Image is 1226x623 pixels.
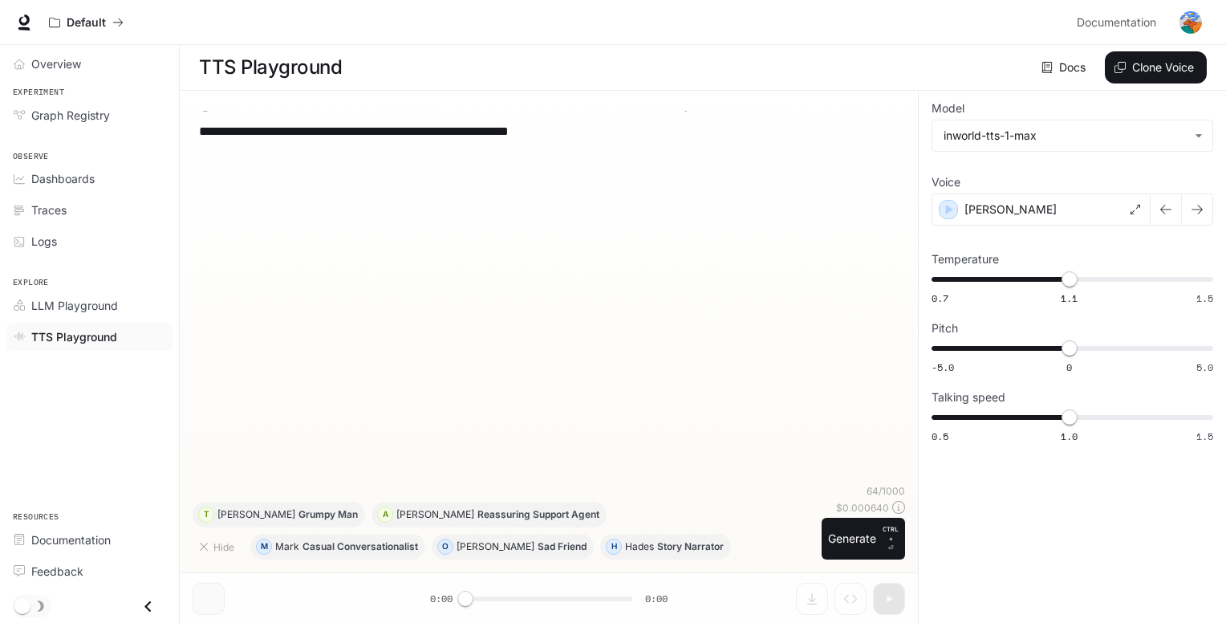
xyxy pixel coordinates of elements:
button: T[PERSON_NAME]Grumpy Man [193,502,365,527]
span: 1.5 [1196,430,1213,443]
a: Documentation [6,526,173,554]
a: Overview [6,50,173,78]
span: Feedback [31,563,83,580]
p: Hades [625,542,654,552]
button: Clone Voice [1105,51,1207,83]
a: Documentation [1070,6,1168,39]
p: [PERSON_NAME] [457,542,534,552]
a: Docs [1038,51,1092,83]
img: User avatar [1179,11,1202,34]
span: TTS Playground [31,328,117,345]
p: [PERSON_NAME] [217,510,295,519]
div: O [438,534,453,560]
span: Documentation [1077,13,1156,33]
button: HHadesStory Narrator [600,534,731,560]
div: H [607,534,621,560]
span: LLM Playground [31,297,118,314]
button: All workspaces [42,6,131,39]
p: Talking speed [932,392,1005,403]
p: Model [932,103,964,114]
p: [PERSON_NAME] [964,202,1057,218]
span: Overview [31,55,81,72]
span: 1.5 [1196,291,1213,305]
p: Sad Friend [538,542,587,552]
a: TTS Playground [6,323,173,351]
div: M [257,534,271,560]
a: Dashboards [6,165,173,193]
p: $ 0.000640 [836,501,889,515]
span: Graph Registry [31,107,110,124]
span: 0 [1066,360,1072,374]
h1: TTS Playground [199,51,342,83]
a: Graph Registry [6,101,173,129]
div: inworld-tts-1-max [944,128,1187,144]
p: Pitch [932,323,958,334]
button: GenerateCTRL +⏎ [822,518,905,560]
span: Dashboards [31,170,95,187]
p: CTRL + [883,524,899,544]
span: 1.0 [1061,430,1078,443]
span: Documentation [31,531,111,548]
p: Default [67,16,106,30]
a: Traces [6,196,173,224]
span: Dark mode toggle [14,597,30,614]
a: Logs [6,227,173,255]
p: ⏎ [883,524,899,553]
div: A [378,502,392,527]
span: 5.0 [1196,360,1213,374]
button: A[PERSON_NAME]Reassuring Support Agent [371,502,607,527]
button: O[PERSON_NAME]Sad Friend [432,534,594,560]
button: Hide [193,534,244,560]
div: T [199,502,213,527]
p: Casual Conversationalist [302,542,418,552]
p: Grumpy Man [298,510,358,519]
p: Mark [275,542,299,552]
p: Reassuring Support Agent [477,510,599,519]
span: 0.7 [932,291,948,305]
p: [PERSON_NAME] [396,510,474,519]
a: Feedback [6,557,173,585]
div: inworld-tts-1-max [932,120,1212,151]
a: LLM Playground [6,291,173,320]
button: MMarkCasual Conversationalist [250,534,425,560]
p: Temperature [932,254,999,265]
span: Traces [31,202,67,218]
span: 1.1 [1061,291,1078,305]
span: -5.0 [932,360,954,374]
p: 64 / 1000 [867,484,905,498]
span: 0.5 [932,430,948,443]
p: Story Narrator [657,542,724,552]
button: User avatar [1175,6,1207,39]
p: Voice [932,177,960,188]
span: Logs [31,233,57,250]
button: Close drawer [130,590,166,623]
